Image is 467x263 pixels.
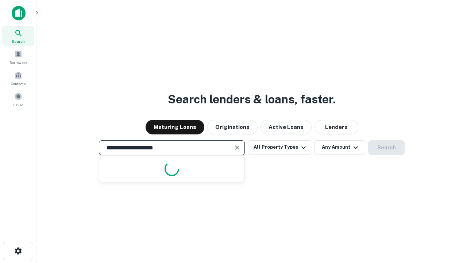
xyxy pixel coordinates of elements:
[248,140,311,155] button: All Property Types
[146,120,204,134] button: Maturing Loans
[12,6,26,20] img: capitalize-icon.png
[314,120,358,134] button: Lenders
[13,102,24,108] span: Saved
[314,140,365,155] button: Any Amount
[2,89,34,109] a: Saved
[11,81,26,87] span: Contacts
[232,142,242,153] button: Clear
[431,205,467,240] iframe: Chat Widget
[2,68,34,88] a: Contacts
[9,60,27,65] span: Borrowers
[207,120,258,134] button: Originations
[260,120,312,134] button: Active Loans
[2,47,34,67] a: Borrowers
[168,91,336,108] h3: Search lenders & loans, faster.
[12,38,25,44] span: Search
[2,26,34,46] a: Search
